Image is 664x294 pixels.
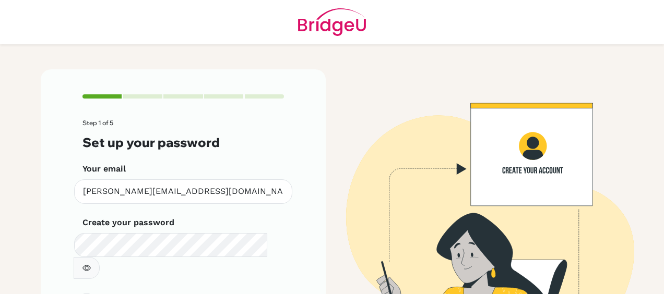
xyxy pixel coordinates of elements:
label: Your email [82,163,126,175]
span: Step 1 of 5 [82,119,113,127]
label: Create your password [82,216,174,229]
input: Insert your email* [74,179,292,204]
h3: Set up your password [82,135,284,150]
